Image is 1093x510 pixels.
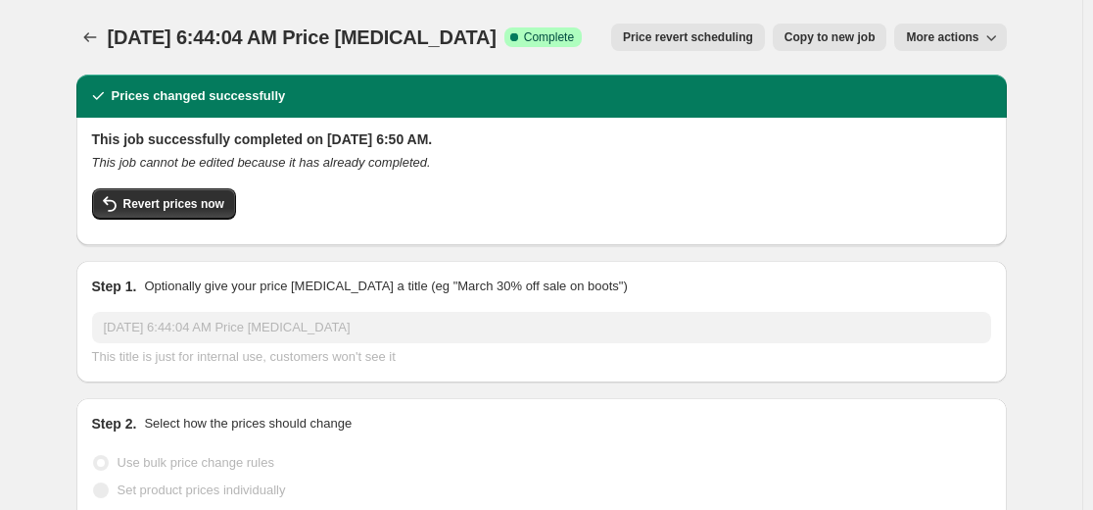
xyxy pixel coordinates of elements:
input: 30% off holiday sale [92,312,991,343]
span: Use bulk price change rules [118,455,274,470]
button: Price revert scheduling [611,24,765,51]
span: Copy to new job [784,29,876,45]
i: This job cannot be edited because it has already completed. [92,155,431,170]
button: More actions [894,24,1006,51]
span: This title is just for internal use, customers won't see it [92,349,396,364]
span: Price revert scheduling [623,29,753,45]
p: Select how the prices should change [144,414,352,433]
h2: Step 2. [92,414,137,433]
h2: Step 1. [92,277,137,296]
button: Copy to new job [773,24,887,51]
button: Revert prices now [92,188,236,220]
h2: This job successfully completed on [DATE] 6:50 AM. [92,129,991,149]
span: More actions [906,29,978,45]
span: Revert prices now [123,196,224,212]
span: [DATE] 6:44:04 AM Price [MEDICAL_DATA] [108,26,497,48]
h2: Prices changed successfully [112,86,286,106]
span: Complete [524,29,574,45]
p: Optionally give your price [MEDICAL_DATA] a title (eg "March 30% off sale on boots") [144,277,627,296]
span: Set product prices individually [118,483,286,497]
button: Price change jobs [76,24,104,51]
